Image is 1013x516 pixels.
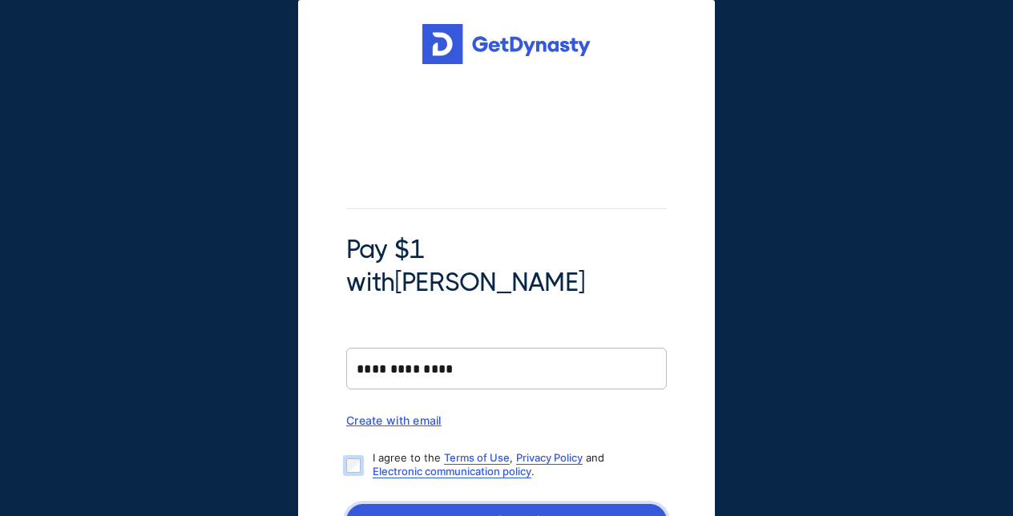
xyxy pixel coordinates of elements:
[373,465,531,478] a: Electronic communication policy
[516,451,583,464] a: Privacy Policy
[346,413,667,427] div: Create with email
[444,451,510,464] a: Terms of Use
[422,24,591,64] img: Get started for free with Dynasty Trust Company
[373,451,654,478] p: I agree to the , and .
[346,233,667,300] span: Pay $1 with [PERSON_NAME]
